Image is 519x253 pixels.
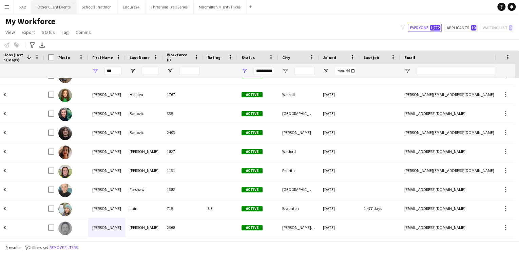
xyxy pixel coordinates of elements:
button: Macmillan Mighty Hikes [193,0,246,14]
span: Tag [62,29,69,35]
div: [PERSON_NAME] [126,142,163,161]
button: Applicants10 [444,24,478,32]
div: [DATE] [319,218,360,237]
div: [DATE] [319,142,360,161]
span: Photo [58,55,70,60]
div: [DATE] [319,199,360,218]
div: [PERSON_NAME] [88,161,126,180]
button: Open Filter Menu [92,68,98,74]
span: City [282,55,290,60]
input: Last Name Filter Input [142,67,159,75]
div: [DATE] [319,85,360,104]
div: 3.3 [204,199,237,218]
button: Endure24 [117,0,145,14]
button: Open Filter Menu [242,68,248,74]
img: Jesse Banovic [58,126,72,140]
span: View [5,29,15,35]
span: First Name [92,55,113,60]
div: 1827 [163,142,204,161]
span: Export [22,29,35,35]
div: [PERSON_NAME] [126,161,163,180]
img: Jessica Macdonald [58,221,72,235]
div: [DATE] [319,123,360,142]
div: 715 [163,199,204,218]
button: RAB [14,0,32,14]
span: Status [42,29,55,35]
a: Tag [59,28,72,37]
div: [PERSON_NAME][GEOGRAPHIC_DATA] [278,218,319,237]
img: Jess Hebden [58,89,72,102]
a: Comms [73,28,94,37]
div: [DATE] [319,180,360,199]
img: Jessica Lain [58,202,72,216]
div: 2403 [163,123,204,142]
button: Threshold Trail Series [145,0,193,14]
button: Everyone1,772 [408,24,442,32]
button: Open Filter Menu [130,68,136,74]
div: [DATE] [319,161,360,180]
span: 10 [471,25,476,31]
div: Braunton [278,199,319,218]
span: Active [242,225,263,230]
button: Remove filters [48,244,79,251]
button: Open Filter Menu [167,68,173,74]
div: [PERSON_NAME] [278,123,319,142]
span: Active [242,206,263,211]
div: [DATE] [319,104,360,123]
input: Workforce ID Filter Input [179,67,199,75]
a: View [3,28,18,37]
a: Status [39,28,58,37]
span: Last job [364,55,379,60]
span: Active [242,130,263,135]
div: Hebden [126,85,163,104]
div: [GEOGRAPHIC_DATA] [278,180,319,199]
div: 335 [163,104,204,123]
button: Open Filter Menu [282,68,288,74]
input: First Name Filter Input [104,67,121,75]
input: Joined Filter Input [335,67,355,75]
div: [PERSON_NAME] [88,104,126,123]
span: Active [242,168,263,173]
span: Comms [76,29,91,35]
span: 1,772 [430,25,440,31]
span: Last Name [130,55,150,60]
img: Jessica Davis [58,145,72,159]
span: Email [404,55,415,60]
span: Status [242,55,255,60]
div: Forshaw [126,180,163,199]
div: Watford [278,142,319,161]
span: Workforce ID [167,52,191,62]
img: Jessica Dawson Coates [58,164,72,178]
button: Other Client Events [32,0,76,14]
button: Schools Triathlon [76,0,117,14]
div: [PERSON_NAME] [88,218,126,237]
div: Banovic [126,104,163,123]
div: 1,477 days [360,199,400,218]
div: [PERSON_NAME] [88,199,126,218]
span: My Workforce [5,16,55,26]
div: 1382 [163,180,204,199]
div: Lain [126,199,163,218]
div: 2368 [163,218,204,237]
img: Jessica Forshaw [58,183,72,197]
span: Active [242,187,263,192]
div: [GEOGRAPHIC_DATA] [278,104,319,123]
div: [PERSON_NAME] [88,180,126,199]
span: Rating [208,55,220,60]
a: Export [19,28,38,37]
span: Jobs (last 90 days) [4,52,24,62]
img: Jesse Banovic [58,108,72,121]
button: Open Filter Menu [323,68,329,74]
div: [PERSON_NAME] [88,123,126,142]
button: Open Filter Menu [404,68,410,74]
div: Banovic [126,123,163,142]
span: 2 filters set [29,245,48,250]
div: Penrith [278,161,319,180]
app-action-btn: Export XLSX [38,41,46,49]
app-action-btn: Advanced filters [28,41,36,49]
span: Active [242,111,263,116]
div: 1767 [163,85,204,104]
div: [PERSON_NAME] [126,218,163,237]
input: City Filter Input [294,67,315,75]
div: 1131 [163,161,204,180]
